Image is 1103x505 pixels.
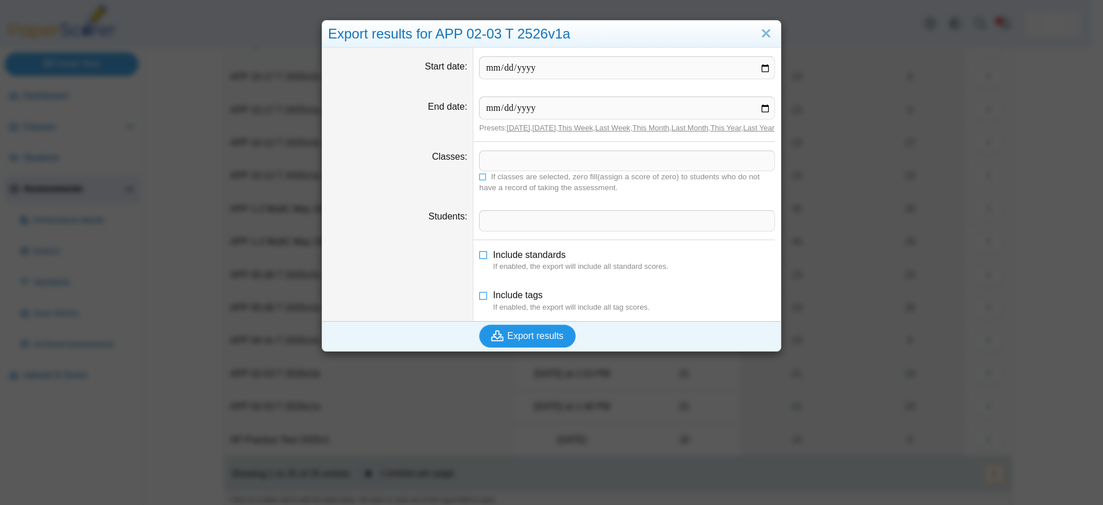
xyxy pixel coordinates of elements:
[428,102,468,111] label: End date
[479,172,759,192] span: If classes are selected, zero fill(assign a score of zero) to students who do not have a record o...
[432,152,467,161] label: Classes
[558,124,593,132] a: This Week
[533,124,556,132] a: [DATE]
[595,124,630,132] a: Last Week
[493,290,542,300] span: Include tags
[743,124,774,132] a: Last Year
[429,211,468,221] label: Students
[479,123,775,133] div: Presets: , , , , , , ,
[507,124,530,132] a: [DATE]
[507,331,564,341] span: Export results
[672,124,708,132] a: Last Month
[757,24,775,44] a: Close
[479,325,576,348] button: Export results
[479,151,775,171] tags: ​
[493,302,775,313] dfn: If enabled, the export will include all tag scores.
[322,21,781,48] div: Export results for APP 02-03 T 2526v1a
[711,124,742,132] a: This Year
[633,124,669,132] a: This Month
[479,210,775,231] tags: ​
[493,250,565,260] span: Include standards
[425,61,468,71] label: Start date
[493,261,775,272] dfn: If enabled, the export will include all standard scores.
